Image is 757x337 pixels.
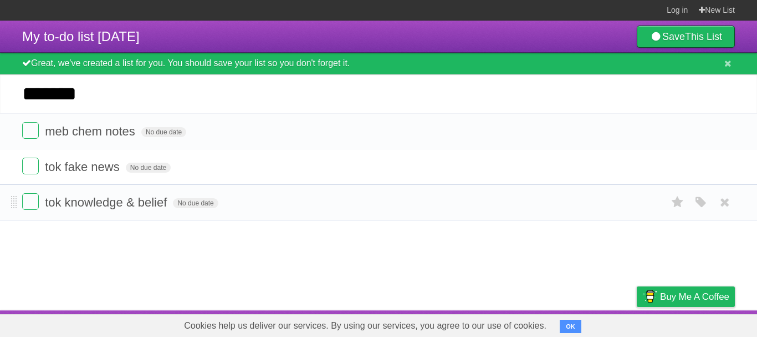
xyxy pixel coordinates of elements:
[173,198,218,208] span: No due date
[45,124,138,138] span: meb chem notes
[126,163,171,173] span: No due date
[22,122,39,139] label: Done
[660,287,729,306] span: Buy me a coffee
[642,287,657,306] img: Buy me a coffee
[45,195,170,209] span: tok knowledge & belief
[665,313,735,334] a: Suggest a feature
[622,313,651,334] a: Privacy
[141,127,186,137] span: No due date
[637,286,735,307] a: Buy me a coffee
[173,315,557,337] span: Cookies help us deliver our services. By using our services, you agree to our use of cookies.
[489,313,513,334] a: About
[22,29,140,44] span: My to-do list [DATE]
[22,158,39,174] label: Done
[560,320,581,333] button: OK
[637,26,735,48] a: SaveThis List
[667,193,688,212] label: Star task
[22,193,39,210] label: Done
[45,160,122,174] span: tok fake news
[526,313,571,334] a: Developers
[585,313,609,334] a: Terms
[685,31,722,42] b: This List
